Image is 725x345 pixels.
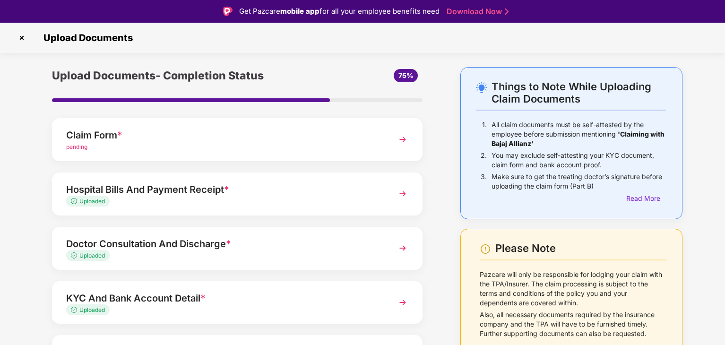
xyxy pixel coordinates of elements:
span: pending [66,143,87,150]
div: Upload Documents- Completion Status [52,67,299,84]
img: svg+xml;base64,PHN2ZyBpZD0iTmV4dCIgeG1sbnM9Imh0dHA6Ly93d3cudzMub3JnLzIwMDAvc3ZnIiB3aWR0aD0iMzYiIG... [394,131,411,148]
div: Read More [626,193,666,204]
p: 1. [482,120,487,148]
p: All claim documents must be self-attested by the employee before submission mentioning [492,120,666,148]
p: 3. [481,172,487,191]
div: Claim Form [66,128,380,143]
img: svg+xml;base64,PHN2ZyB4bWxucz0iaHR0cDovL3d3dy53My5vcmcvMjAwMC9zdmciIHdpZHRoPSIxMy4zMzMiIGhlaWdodD... [71,198,79,204]
p: Also, all necessary documents required by the insurance company and the TPA will have to be furni... [480,310,666,338]
a: Download Now [447,7,506,17]
div: Please Note [495,242,666,255]
img: svg+xml;base64,PHN2ZyBpZD0iTmV4dCIgeG1sbnM9Imh0dHA6Ly93d3cudzMub3JnLzIwMDAvc3ZnIiB3aWR0aD0iMzYiIG... [394,185,411,202]
img: svg+xml;base64,PHN2ZyB4bWxucz0iaHR0cDovL3d3dy53My5vcmcvMjAwMC9zdmciIHdpZHRoPSIxMy4zMzMiIGhlaWdodD... [71,307,79,313]
div: Get Pazcare for all your employee benefits need [239,6,440,17]
img: svg+xml;base64,PHN2ZyBpZD0iQ3Jvc3MtMzJ4MzIiIHhtbG5zPSJodHRwOi8vd3d3LnczLm9yZy8yMDAwL3N2ZyIgd2lkdG... [14,30,29,45]
p: You may exclude self-attesting your KYC document, claim form and bank account proof. [492,151,666,170]
p: 2. [481,151,487,170]
span: Uploaded [79,198,105,205]
p: Pazcare will only be responsible for lodging your claim with the TPA/Insurer. The claim processin... [480,270,666,308]
strong: mobile app [280,7,319,16]
div: Hospital Bills And Payment Receipt [66,182,380,197]
span: Uploaded [79,306,105,313]
div: Doctor Consultation And Discharge [66,236,380,251]
img: svg+xml;base64,PHN2ZyB4bWxucz0iaHR0cDovL3d3dy53My5vcmcvMjAwMC9zdmciIHdpZHRoPSIxMy4zMzMiIGhlaWdodD... [71,252,79,259]
img: Logo [223,7,233,16]
span: Upload Documents [34,32,138,43]
span: Uploaded [79,252,105,259]
span: 75% [398,71,413,79]
div: Things to Note While Uploading Claim Documents [492,80,666,105]
div: KYC And Bank Account Detail [66,291,380,306]
img: svg+xml;base64,PHN2ZyBpZD0iV2FybmluZ18tXzI0eDI0IiBkYXRhLW5hbWU9Ildhcm5pbmcgLSAyNHgyNCIgeG1sbnM9Im... [480,243,491,255]
p: Make sure to get the treating doctor’s signature before uploading the claim form (Part B) [492,172,666,191]
img: svg+xml;base64,PHN2ZyBpZD0iTmV4dCIgeG1sbnM9Imh0dHA6Ly93d3cudzMub3JnLzIwMDAvc3ZnIiB3aWR0aD0iMzYiIG... [394,294,411,311]
img: svg+xml;base64,PHN2ZyBpZD0iTmV4dCIgeG1sbnM9Imh0dHA6Ly93d3cudzMub3JnLzIwMDAvc3ZnIiB3aWR0aD0iMzYiIG... [394,240,411,257]
img: svg+xml;base64,PHN2ZyB4bWxucz0iaHR0cDovL3d3dy53My5vcmcvMjAwMC9zdmciIHdpZHRoPSIyNC4wOTMiIGhlaWdodD... [476,82,487,93]
img: Stroke [505,7,509,17]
